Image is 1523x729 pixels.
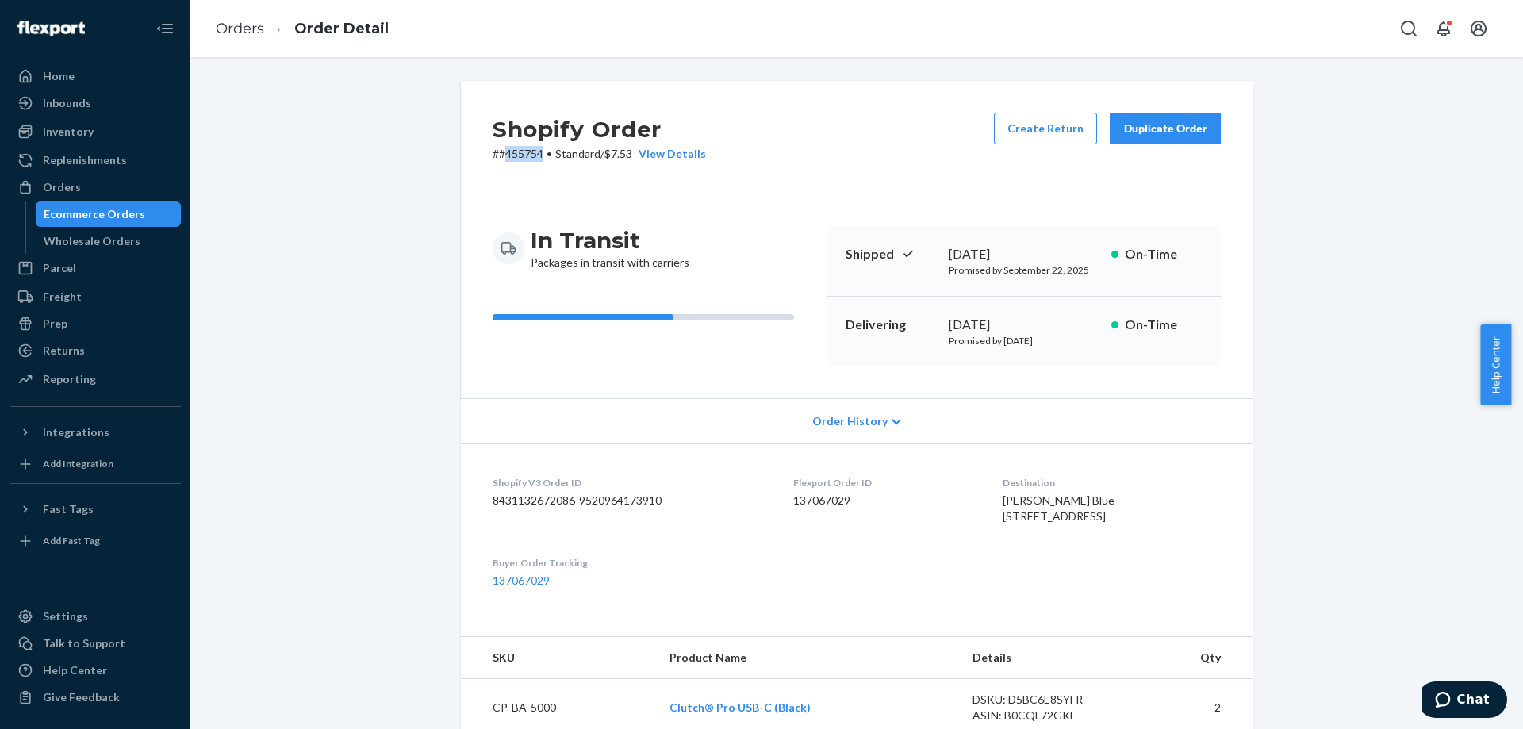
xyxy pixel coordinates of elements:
[1123,121,1207,136] div: Duplicate Order
[949,334,1099,347] p: Promised by [DATE]
[43,179,81,195] div: Orders
[10,604,181,629] a: Settings
[43,608,88,624] div: Settings
[1480,324,1511,405] button: Help Center
[793,493,978,508] dd: 137067029
[10,631,181,656] button: Talk to Support
[43,501,94,517] div: Fast Tags
[10,63,181,89] a: Home
[493,556,768,570] dt: Buyer Order Tracking
[1393,13,1425,44] button: Open Search Box
[36,228,182,254] a: Wholesale Orders
[17,21,85,36] img: Flexport logo
[10,148,181,173] a: Replenishments
[43,662,107,678] div: Help Center
[10,420,181,445] button: Integrations
[493,146,706,162] p: # #455754 / $7.53
[43,260,76,276] div: Parcel
[1125,245,1202,263] p: On-Time
[994,113,1097,144] button: Create Return
[1422,681,1507,721] iframe: Opens a widget where you can chat to one of our agents
[10,284,181,309] a: Freight
[10,338,181,363] a: Returns
[43,371,96,387] div: Reporting
[43,424,109,440] div: Integrations
[493,476,768,489] dt: Shopify V3 Order ID
[949,245,1099,263] div: [DATE]
[555,147,600,160] span: Standard
[43,68,75,84] div: Home
[632,146,706,162] button: View Details
[493,113,706,146] h2: Shopify Order
[10,311,181,336] a: Prep
[216,20,264,37] a: Orders
[43,152,127,168] div: Replenishments
[43,95,91,111] div: Inbounds
[10,255,181,281] a: Parcel
[1134,637,1253,679] th: Qty
[1110,113,1221,144] button: Duplicate Order
[43,635,125,651] div: Talk to Support
[43,316,67,332] div: Prep
[44,206,145,222] div: Ecommerce Orders
[43,534,100,547] div: Add Fast Tag
[10,175,181,200] a: Orders
[657,637,960,679] th: Product Name
[10,119,181,144] a: Inventory
[43,124,94,140] div: Inventory
[1428,13,1460,44] button: Open notifications
[43,689,120,705] div: Give Feedback
[793,476,978,489] dt: Flexport Order ID
[10,685,181,710] button: Give Feedback
[10,90,181,116] a: Inbounds
[547,147,552,160] span: •
[949,263,1099,277] p: Promised by September 22, 2025
[44,233,140,249] div: Wholesale Orders
[972,692,1122,708] div: DSKU: D5BC6E8SYFR
[493,574,550,587] a: 137067029
[1125,316,1202,334] p: On-Time
[43,289,82,305] div: Freight
[493,493,768,508] dd: 8431132672086-9520964173910
[531,226,689,270] div: Packages in transit with carriers
[10,658,181,683] a: Help Center
[36,201,182,227] a: Ecommerce Orders
[149,13,181,44] button: Close Navigation
[1003,493,1114,523] span: [PERSON_NAME] Blue [STREET_ADDRESS]
[43,457,113,470] div: Add Integration
[812,413,888,429] span: Order History
[203,6,401,52] ol: breadcrumbs
[1003,476,1221,489] dt: Destination
[669,700,811,714] a: Clutch® Pro USB-C (Black)
[531,226,689,255] h3: In Transit
[10,451,181,477] a: Add Integration
[43,343,85,359] div: Returns
[972,708,1122,723] div: ASIN: B0CQF72GKL
[10,528,181,554] a: Add Fast Tag
[846,245,936,263] p: Shipped
[10,497,181,522] button: Fast Tags
[461,637,657,679] th: SKU
[10,366,181,392] a: Reporting
[949,316,1099,334] div: [DATE]
[960,637,1134,679] th: Details
[846,316,936,334] p: Delivering
[1463,13,1494,44] button: Open account menu
[294,20,389,37] a: Order Detail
